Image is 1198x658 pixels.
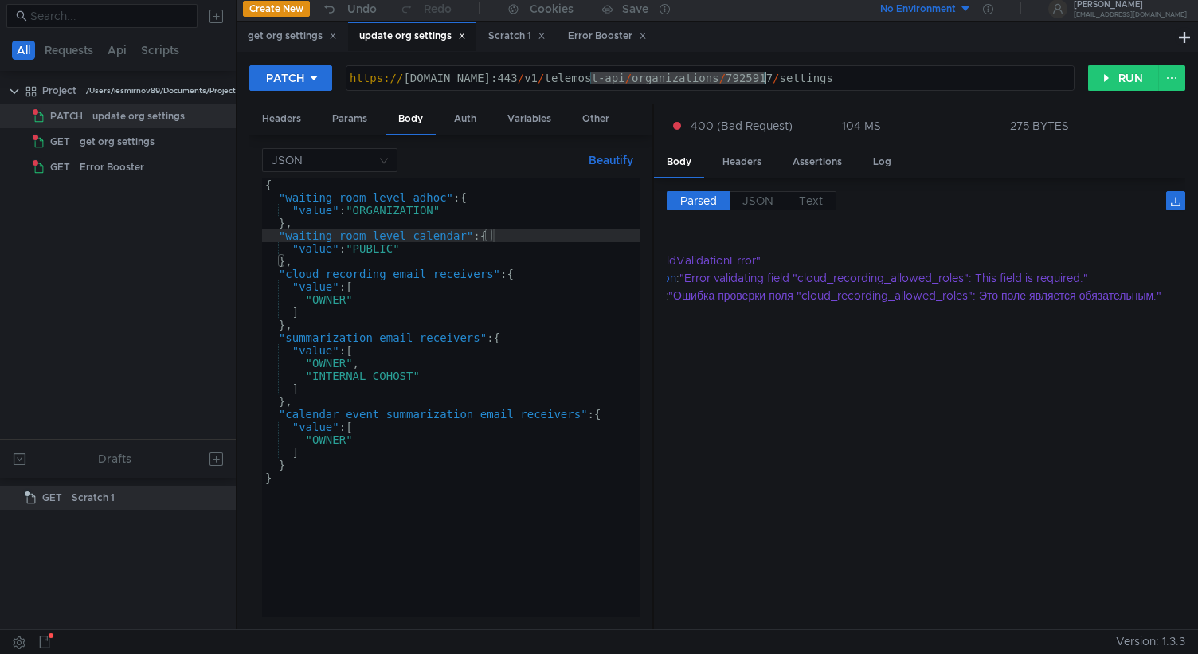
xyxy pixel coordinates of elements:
[654,147,704,178] div: Body
[12,41,35,60] button: All
[80,155,144,179] div: Error Booster
[80,130,155,154] div: get org settings
[617,252,1185,269] div: :
[72,486,115,510] div: Scratch 1
[680,194,717,208] span: Parsed
[668,287,1165,304] div: "Ошибка проверки поля "cloud_recording_allowed_roles": Это поле является обязательным."
[842,119,881,133] div: 104 MS
[679,269,1165,287] div: "Error validating field "cloud_recording_allowed_roles": This field is required."
[617,269,1185,287] div: :
[799,194,823,208] span: Text
[243,1,310,17] button: Create New
[441,104,489,134] div: Auth
[488,28,546,45] div: Scratch 1
[386,104,436,135] div: Body
[249,104,314,134] div: Headers
[248,28,337,45] div: get org settings
[742,194,773,208] span: JSON
[42,486,62,510] span: GET
[1074,1,1187,9] div: [PERSON_NAME]
[92,104,185,128] div: update org settings
[780,147,855,177] div: Assertions
[266,69,304,87] div: PATCH
[710,147,774,177] div: Headers
[617,287,1185,304] div: :
[1010,119,1069,133] div: 275 BYTES
[50,130,70,154] span: GET
[136,41,184,60] button: Scripts
[1074,12,1187,18] div: [EMAIL_ADDRESS][DOMAIN_NAME]
[86,79,236,103] div: /Users/iesmirnov89/Documents/Project
[622,3,648,14] div: Save
[103,41,131,60] button: Api
[42,79,76,103] div: Project
[617,234,1163,252] div: {}
[40,41,98,60] button: Requests
[50,104,83,128] span: PATCH
[359,28,466,45] div: update org settings
[30,7,188,25] input: Search...
[568,28,647,45] div: Error Booster
[50,155,70,179] span: GET
[495,104,564,134] div: Variables
[860,147,904,177] div: Log
[880,2,956,17] div: No Environment
[691,117,793,135] span: 400 (Bad Request)
[249,65,332,91] button: PATCH
[646,252,1164,269] div: "FieldValidationError"
[319,104,380,134] div: Params
[1116,630,1185,653] span: Version: 1.3.3
[98,449,131,468] div: Drafts
[1088,65,1159,91] button: RUN
[582,151,640,170] button: Beautify
[570,104,622,134] div: Other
